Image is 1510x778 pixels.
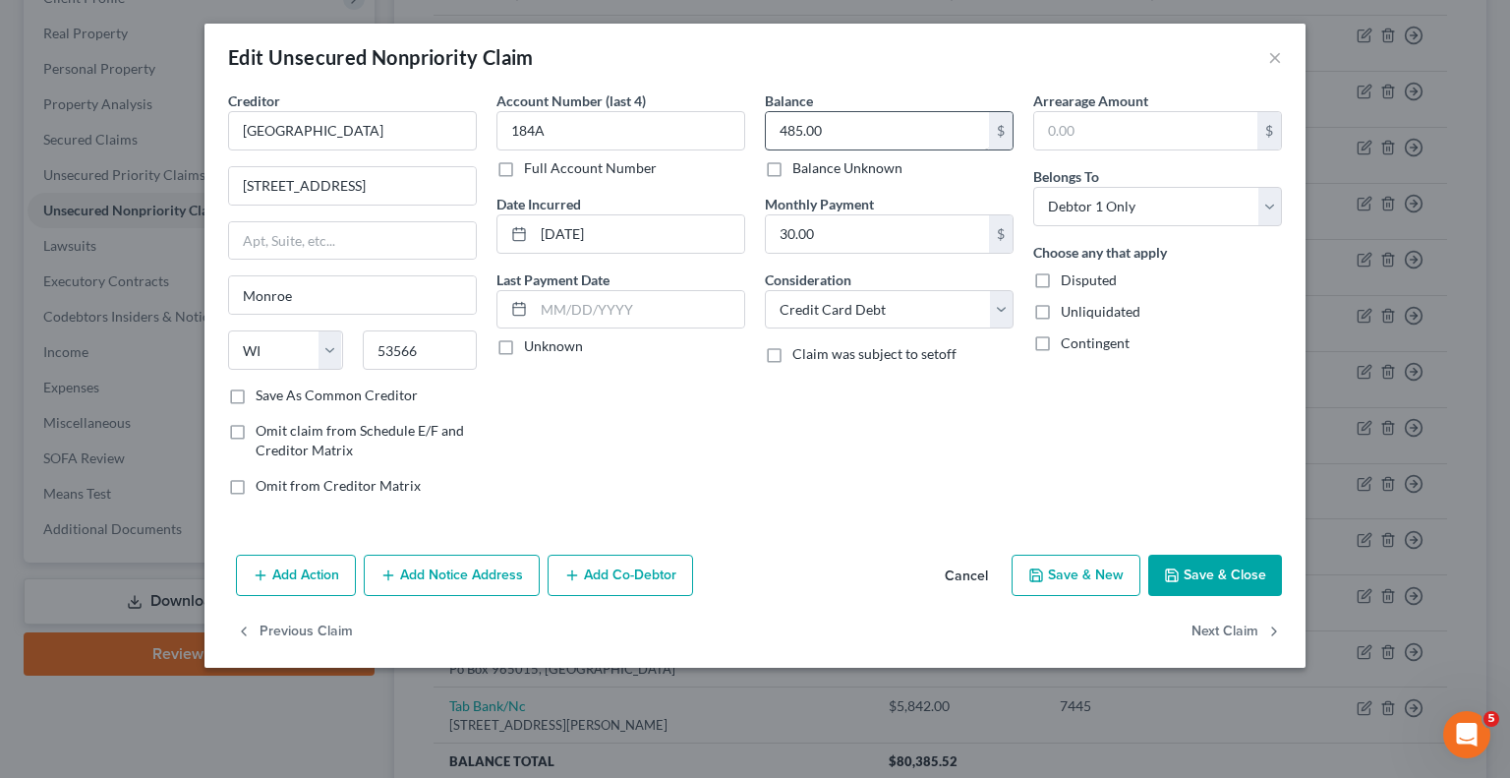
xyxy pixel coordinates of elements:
button: Gif picker [62,628,78,643]
button: Upload attachment [93,628,109,643]
span: Disputed [1061,271,1117,288]
button: Previous Claim [236,612,353,653]
button: Send a message… [337,620,369,651]
label: Choose any that apply [1033,242,1167,263]
button: go back [13,8,50,45]
input: 0.00 [766,215,989,253]
label: Monthly Payment [765,194,874,214]
div: thank you [PERSON_NAME], please let me know what management says [71,294,377,356]
button: Home [308,8,345,45]
input: Search creditor by name... [228,111,477,150]
div: $ [989,215,1013,253]
input: Apt, Suite, etc... [229,222,476,260]
iframe: Intercom live chat [1443,711,1490,758]
button: Add Co-Debtor [548,555,693,596]
label: Balance [765,90,813,111]
div: Shelley says… [16,294,377,372]
label: Balance Unknown [792,158,902,178]
div: thank you [PERSON_NAME], please let me know what management says [87,306,362,344]
button: Add Action [236,555,356,596]
button: Cancel [929,557,1004,596]
h1: [PERSON_NAME] [95,10,223,25]
button: × [1268,45,1282,69]
div: Close [345,8,380,43]
input: Enter zip... [363,330,478,370]
img: Profile image for James [56,11,87,42]
div: Hi [PERSON_NAME]! I heard back on this, and the workaround for this would be to combine both the ... [16,372,322,675]
label: Full Account Number [524,158,657,178]
div: $ [989,112,1013,150]
button: Emoji picker [30,628,46,643]
button: Save & New [1012,555,1140,596]
input: XXXX [496,111,745,150]
textarea: Message… [17,586,377,620]
span: 5 [1483,711,1499,727]
button: Start recording [125,628,141,643]
input: 0.00 [1034,112,1257,150]
label: Account Number (last 4) [496,90,646,111]
label: Consideration [765,269,851,290]
button: Add Notice Address [364,555,540,596]
div: In the meantime, if you need to file any cases with multiple Certificates of Credit Counseling, y... [31,112,307,267]
label: Last Payment Date [496,269,610,290]
label: Date Incurred [496,194,581,214]
input: MM/DD/YYYY [534,291,744,329]
span: Contingent [1061,334,1130,351]
div: Edit Unsecured Nonpriority Claim [228,43,534,71]
span: Belongs To [1033,168,1099,185]
div: $ [1257,112,1281,150]
div: Hi [PERSON_NAME]! I heard back on this, and the workaround for this would be to combine both the ... [31,384,307,557]
label: Save As Common Creditor [256,386,418,405]
label: Arrearage Amount [1033,90,1148,111]
input: Enter address... [229,167,476,205]
label: Unknown [524,336,583,356]
span: Unliquidated [1061,303,1140,320]
span: Creditor [228,92,280,109]
span: Omit from Creditor Matrix [256,477,421,494]
button: Save & Close [1148,555,1282,596]
span: Omit claim from Schedule E/F and Creditor Matrix [256,422,464,458]
input: 0.00 [766,112,989,150]
p: Active [DATE] [95,25,182,44]
div: James says… [16,372,377,710]
div: Our Development Team is currently working, so NextChapter will do this for you when filing a join... [31,567,307,663]
input: MM/DD/YYYY [534,215,744,253]
span: Claim was subject to setoff [792,345,957,362]
input: Enter city... [229,276,476,314]
button: Next Claim [1191,612,1282,653]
